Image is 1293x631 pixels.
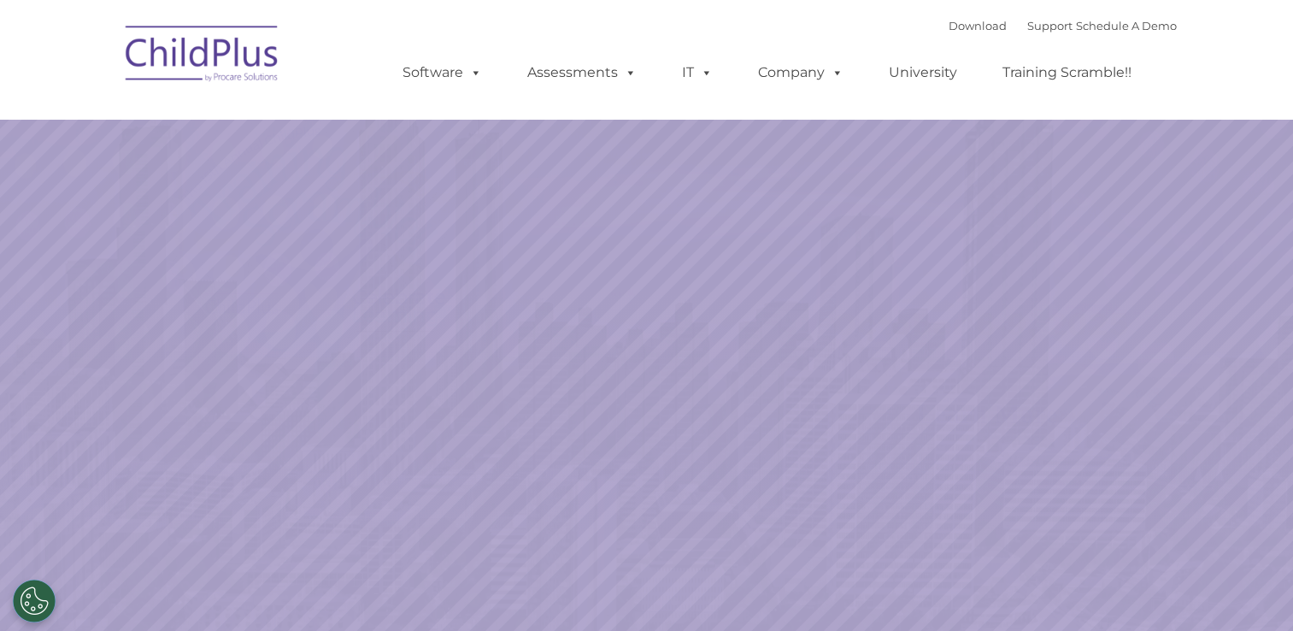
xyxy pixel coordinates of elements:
[879,386,1096,443] a: Learn More
[949,19,1177,32] font: |
[13,580,56,622] button: Cookies Settings
[1027,19,1073,32] a: Support
[385,56,499,90] a: Software
[949,19,1007,32] a: Download
[510,56,654,90] a: Assessments
[665,56,730,90] a: IT
[872,56,974,90] a: University
[117,14,288,99] img: ChildPlus by Procare Solutions
[741,56,861,90] a: Company
[1076,19,1177,32] a: Schedule A Demo
[985,56,1149,90] a: Training Scramble!!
